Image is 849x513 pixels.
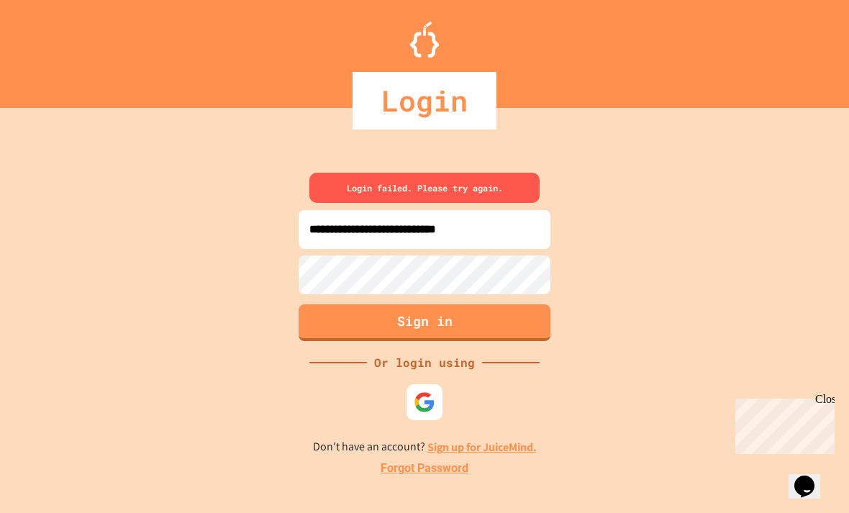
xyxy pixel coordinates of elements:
img: google-icon.svg [414,391,435,413]
button: Sign in [299,304,550,341]
div: Login failed. Please try again. [309,173,540,203]
div: Or login using [367,354,482,371]
p: Don't have an account? [313,438,537,456]
a: Forgot Password [381,460,468,477]
div: Chat with us now!Close [6,6,99,91]
a: Sign up for JuiceMind. [427,440,537,455]
iframe: chat widget [789,455,835,499]
iframe: chat widget [730,393,835,454]
img: Logo.svg [410,22,439,58]
div: Login [353,72,496,130]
